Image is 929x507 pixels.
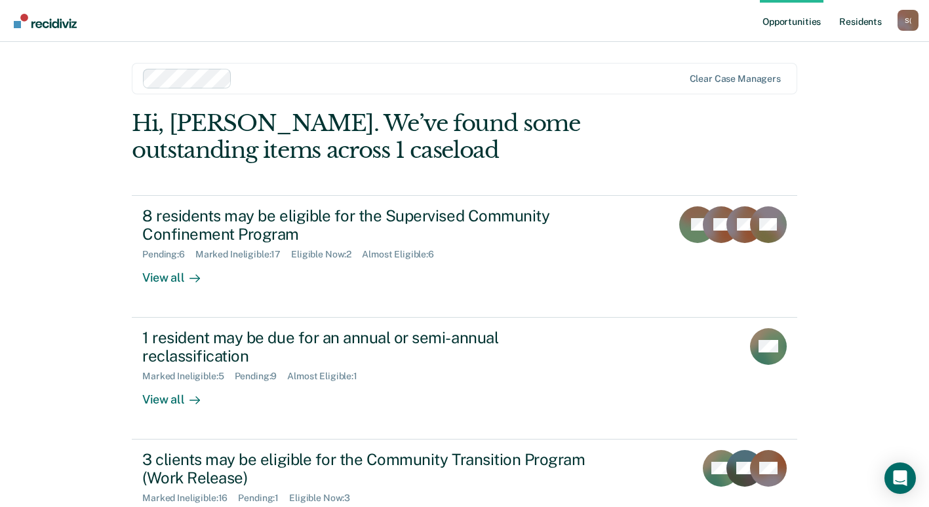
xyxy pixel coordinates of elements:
div: View all [142,260,216,286]
div: View all [142,382,216,407]
div: Open Intercom Messenger [884,462,916,494]
div: Hi, [PERSON_NAME]. We’ve found some outstanding items across 1 caseload [132,110,664,164]
a: 8 residents may be eligible for the Supervised Community Confinement ProgramPending:6Marked Ineli... [132,195,797,318]
div: Eligible Now : 2 [291,249,362,260]
div: Eligible Now : 3 [289,493,361,504]
div: Marked Ineligible : 16 [142,493,238,504]
div: Marked Ineligible : 17 [195,249,291,260]
div: S ( [898,10,919,31]
div: 3 clients may be eligible for the Community Transition Program (Work Release) [142,450,603,488]
img: Recidiviz [14,14,77,28]
div: Clear case managers [690,73,781,84]
div: Pending : 9 [235,371,288,382]
div: Pending : 6 [142,249,195,260]
div: Pending : 1 [238,493,289,504]
div: Almost Eligible : 6 [362,249,445,260]
button: Profile dropdown button [898,10,919,31]
div: Marked Ineligible : 5 [142,371,234,382]
div: Almost Eligible : 1 [287,371,368,382]
a: 1 resident may be due for an annual or semi-annual reclassificationMarked Ineligible:5Pending:9Al... [132,318,797,440]
div: 8 residents may be eligible for the Supervised Community Confinement Program [142,206,603,244]
div: 1 resident may be due for an annual or semi-annual reclassification [142,328,603,366]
